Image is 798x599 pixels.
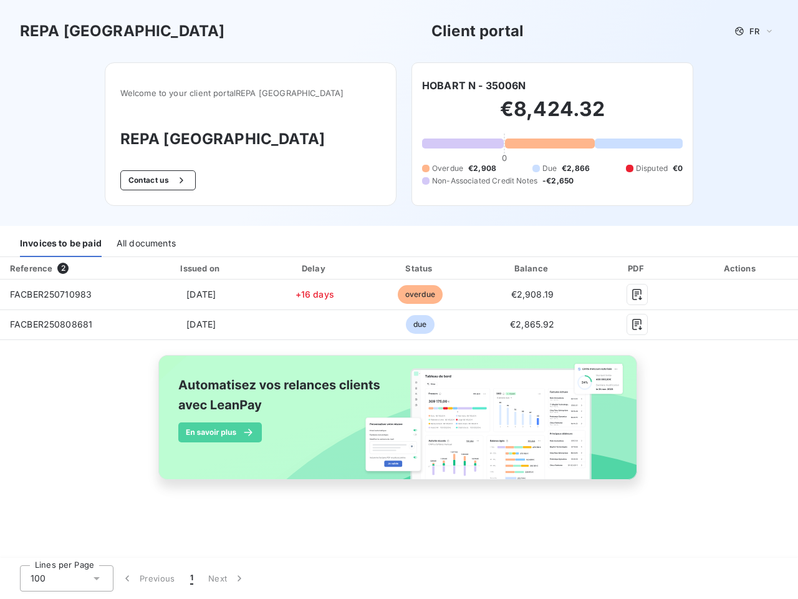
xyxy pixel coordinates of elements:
div: All documents [117,231,176,257]
div: Reference [10,263,52,273]
span: -€2,650 [542,175,574,187]
span: 0 [502,153,507,163]
span: Overdue [432,163,463,174]
span: €2,908 [468,163,496,174]
span: +16 days [296,289,334,299]
span: Due [542,163,557,174]
button: 1 [183,565,201,592]
div: Balance [476,262,589,275]
span: 100 [31,572,46,585]
span: €0 [673,163,683,174]
span: 1 [190,572,193,585]
div: Issued on [142,262,261,275]
h3: REPA [GEOGRAPHIC_DATA] [120,128,381,150]
button: Previous [113,565,183,592]
div: Actions [686,262,796,275]
h2: €8,424.32 [422,97,683,134]
h3: REPA [GEOGRAPHIC_DATA] [20,20,224,42]
h6: HOBART N - 35006N [422,78,526,93]
span: Disputed [636,163,668,174]
span: [DATE] [186,289,216,299]
span: €2,866 [562,163,590,174]
span: 2 [57,263,69,274]
span: due [406,315,434,334]
span: €2,865.92 [510,319,554,329]
span: Non-Associated Credit Notes [432,175,537,187]
img: banner [147,348,651,501]
button: Contact us [120,170,196,190]
div: Delay [266,262,363,275]
span: FACBER250808681 [10,319,92,329]
span: FACBER250710983 [10,289,92,299]
button: Next [201,565,253,592]
span: Welcome to your client portal REPA [GEOGRAPHIC_DATA] [120,88,381,98]
div: Invoices to be paid [20,231,102,257]
span: FR [749,26,759,36]
div: PDF [594,262,681,275]
span: overdue [398,285,443,304]
div: Status [369,262,471,275]
h3: Client portal [431,20,524,42]
span: €2,908.19 [511,289,554,299]
span: [DATE] [186,319,216,329]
